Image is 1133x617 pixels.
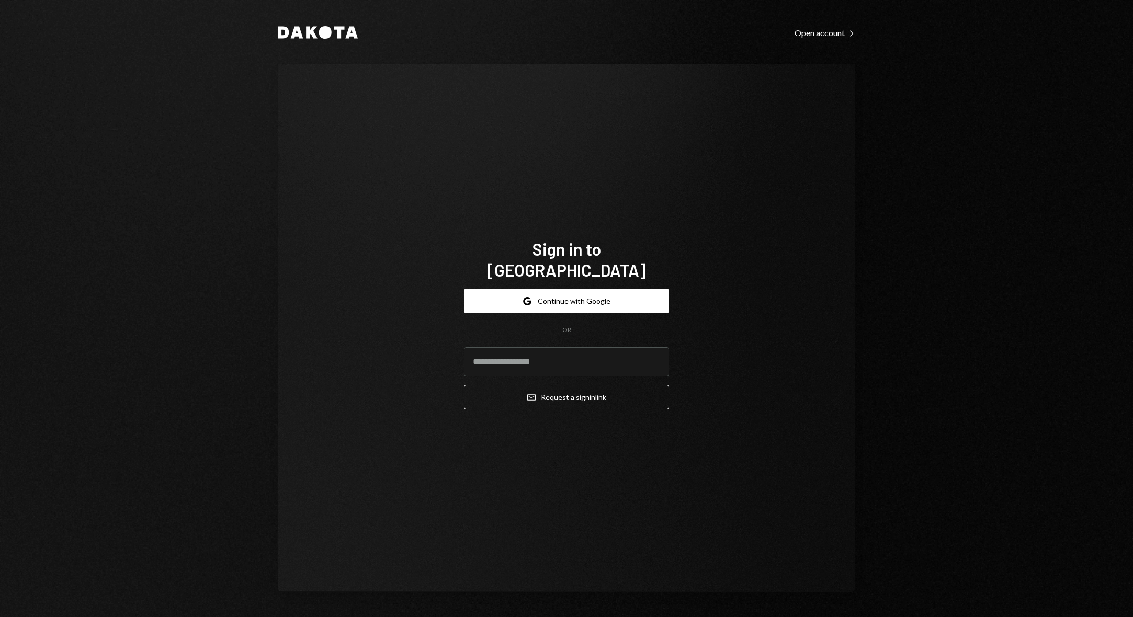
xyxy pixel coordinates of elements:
h1: Sign in to [GEOGRAPHIC_DATA] [464,238,669,280]
button: Request a signinlink [464,385,669,409]
div: Open account [795,28,855,38]
a: Open account [795,27,855,38]
div: OR [562,326,571,335]
button: Continue with Google [464,289,669,313]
